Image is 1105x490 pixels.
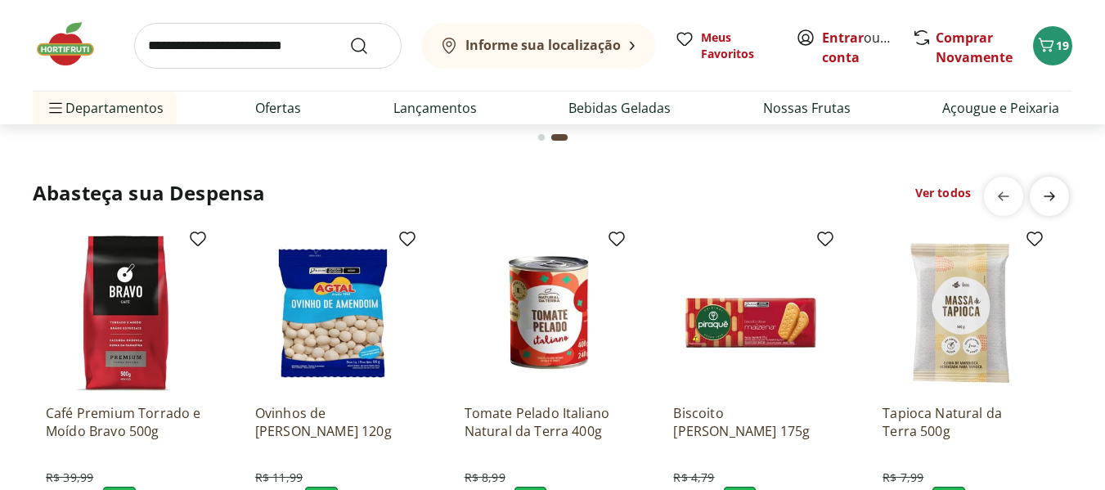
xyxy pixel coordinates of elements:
[46,88,65,128] button: Menu
[936,29,1013,66] a: Comprar Novamente
[822,28,895,67] span: ou
[349,36,389,56] button: Submit Search
[465,236,620,391] img: Tomate Pelado Italiano Natural da Terra 400g
[822,29,912,66] a: Criar conta
[984,177,1023,216] button: previous
[46,88,164,128] span: Departamentos
[883,470,923,486] span: R$ 7,99
[883,404,1038,440] a: Tapioca Natural da Terra 500g
[393,98,477,118] a: Lançamentos
[535,118,548,157] button: Go to page 1 from fs-carousel
[46,236,201,391] img: Café Premium Torrado e Moído Bravo 500g
[421,23,655,69] button: Informe sua localização
[465,470,505,486] span: R$ 8,99
[568,98,671,118] a: Bebidas Geladas
[673,470,714,486] span: R$ 4,79
[673,236,829,391] img: Biscoito Maizena Piraque 175g
[46,404,201,440] a: Café Premium Torrado e Moído Bravo 500g
[1056,38,1069,53] span: 19
[548,118,571,157] button: Current page from fs-carousel
[255,98,301,118] a: Ofertas
[255,236,411,391] img: Ovinhos de Amendoim Agtal 120g
[675,29,776,62] a: Meus Favoritos
[46,470,93,486] span: R$ 39,99
[33,180,265,206] h2: Abasteça sua Despensa
[465,36,621,54] b: Informe sua localização
[255,404,411,440] a: Ovinhos de [PERSON_NAME] 120g
[465,404,620,440] a: Tomate Pelado Italiano Natural da Terra 400g
[915,185,971,201] a: Ver todos
[673,404,829,440] a: Biscoito [PERSON_NAME] 175g
[1033,26,1072,65] button: Carrinho
[134,23,402,69] input: search
[763,98,851,118] a: Nossas Frutas
[1030,177,1069,216] button: next
[883,236,1038,391] img: Tapioca Natural da Terra 500g
[255,470,303,486] span: R$ 11,99
[33,20,115,69] img: Hortifruti
[701,29,776,62] span: Meus Favoritos
[942,98,1059,118] a: Açougue e Peixaria
[822,29,864,47] a: Entrar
